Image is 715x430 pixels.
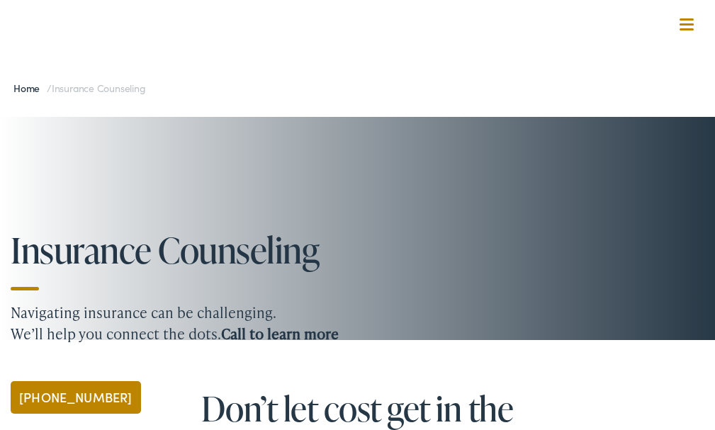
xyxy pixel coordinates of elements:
[52,81,146,95] span: Insurance Counseling
[11,302,715,344] p: Navigating insurance can be challenging. We’ll help you connect the dots.
[11,381,141,414] a: [PHONE_NUMBER]
[13,81,47,95] a: Home
[13,81,146,95] span: /
[221,324,339,344] strong: Call to learn more
[25,57,701,101] a: What We Offer
[11,230,715,269] h1: Insurance Counseling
